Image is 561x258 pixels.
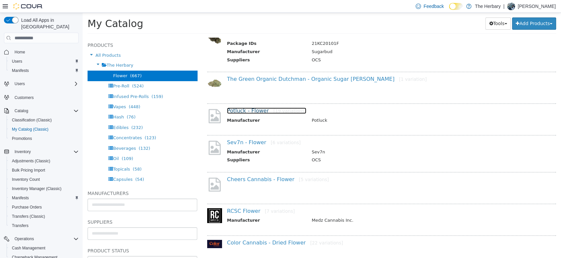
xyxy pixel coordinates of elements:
[15,236,34,242] span: Operations
[9,125,51,133] a: My Catalog (Classic)
[9,244,48,252] a: Cash Management
[191,95,223,101] small: [19 variations]
[125,95,139,111] img: missing-image.png
[5,177,115,184] h5: Manufacturers
[7,166,81,175] button: Bulk Pricing Import
[144,36,224,44] th: Manufacturer
[12,158,50,164] span: Adjustments (Classic)
[7,125,81,134] button: My Catalog (Classic)
[12,127,49,132] span: My Catalog (Classic)
[475,2,501,10] p: The Herbary
[30,102,41,107] span: Hash
[12,68,29,73] span: Manifests
[9,203,45,211] a: Purchase Orders
[9,116,55,124] a: Classification (Classic)
[7,212,81,221] button: Transfers (Classic)
[53,164,61,169] span: (54)
[9,176,79,183] span: Inventory Count
[9,116,79,124] span: Classification (Classic)
[9,57,79,65] span: Users
[12,80,27,88] button: Users
[9,176,43,183] a: Inventory Count
[30,71,47,76] span: Pre-Roll
[12,48,79,56] span: Home
[228,227,260,233] small: [22 variations]
[9,194,79,202] span: Manifests
[15,49,25,55] span: Home
[9,222,31,230] a: Transfers
[30,122,59,127] span: Concentrates
[7,203,81,212] button: Purchase Orders
[5,234,115,242] h5: Product Status
[1,106,81,115] button: Catalog
[144,204,224,212] th: Manufacturer
[7,57,81,66] button: Users
[9,185,79,193] span: Inventory Manager (Classic)
[7,221,81,230] button: Transfers
[12,205,42,210] span: Purchase Orders
[503,2,505,10] p: |
[449,3,463,10] input: Dark Mode
[12,59,22,64] span: Users
[9,157,79,165] span: Adjustments (Classic)
[49,112,60,117] span: (232)
[125,127,139,143] img: missing-image.png
[1,47,81,57] button: Home
[224,104,463,113] td: Potluck
[56,133,68,138] span: (132)
[9,203,79,211] span: Purchase Orders
[9,125,79,133] span: My Catalog (Classic)
[144,104,224,113] th: Manufacturer
[5,28,115,36] h5: Products
[39,143,51,148] span: (109)
[144,44,224,52] th: Suppliers
[30,133,53,138] span: Beverages
[224,136,463,144] td: Sev7n
[19,17,79,30] span: Load All Apps in [GEOGRAPHIC_DATA]
[12,168,45,173] span: Bulk Pricing Import
[9,57,25,65] a: Users
[15,95,34,100] span: Customers
[5,5,60,16] span: My Catalog
[44,102,53,107] span: (76)
[12,186,61,191] span: Inventory Manager (Classic)
[12,80,79,88] span: Users
[144,95,224,101] a: Potluck - Flower[19 variations]
[9,166,79,174] span: Bulk Pricing Import
[7,243,81,253] button: Cash Management
[7,134,81,143] button: Promotions
[144,195,212,201] a: RCSC Flower[7 variations]
[403,5,428,17] button: Tools
[9,67,79,75] span: Manifests
[9,67,31,75] a: Manifests
[69,81,81,86] span: (159)
[12,148,79,156] span: Inventory
[9,194,31,202] a: Manifests
[1,92,81,102] button: Customers
[430,5,473,17] button: Add Products
[7,115,81,125] button: Classification (Classic)
[144,144,224,152] th: Suppliers
[12,93,79,101] span: Customers
[224,204,463,212] td: Medz Cannabis Inc.
[9,222,79,230] span: Transfers
[30,154,47,159] span: Topicals
[125,164,139,180] img: missing-image.png
[15,81,25,86] span: Users
[7,66,81,75] button: Manifests
[12,177,40,182] span: Inventory Count
[30,91,43,96] span: Vapes
[9,185,64,193] a: Inventory Manager (Classic)
[9,135,79,143] span: Promotions
[12,235,37,243] button: Operations
[30,81,66,86] span: Infused Pre-Rolls
[5,205,115,213] h5: Suppliers
[62,122,74,127] span: (123)
[12,117,52,123] span: Classification (Classic)
[9,166,48,174] a: Bulk Pricing Import
[424,3,444,10] span: Feedback
[12,48,28,56] a: Home
[125,63,139,78] img: 150
[1,147,81,156] button: Inventory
